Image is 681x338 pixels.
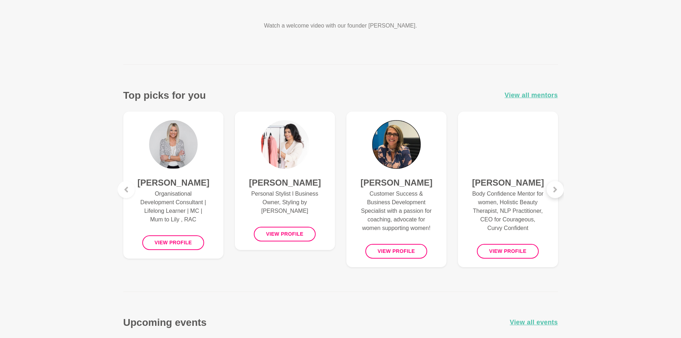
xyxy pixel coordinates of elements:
[505,90,558,101] a: View all mentors
[261,120,309,169] img: Jude Stevens
[510,317,558,328] a: View all events
[138,190,209,224] p: Organisational Development Consultant | Lifelong Learner | MC | Mum to Lily , RAC
[238,21,444,30] p: Watch a welcome video with our founder [PERSON_NAME].
[142,235,204,250] button: View profile
[472,177,544,188] h4: [PERSON_NAME]
[254,227,316,241] button: View profile
[477,244,539,259] button: View profile
[235,112,335,250] a: Jude Stevens[PERSON_NAME]Personal Stylist l Business Owner, Styling by [PERSON_NAME]View profile
[458,112,558,267] a: Melissa Rodda[PERSON_NAME]Body Confidence Mentor for women, Holistic Beauty Therapist, NLP Practi...
[484,120,532,169] img: Melissa Rodda
[249,177,321,188] h4: [PERSON_NAME]
[361,190,432,232] p: Customer Success & Business Development Specialist with a passion for coaching, advocate for wome...
[138,177,209,188] h4: [PERSON_NAME]
[123,112,223,259] a: Hayley Scott[PERSON_NAME]Organisational Development Consultant | Lifelong Learner | MC | Mum to L...
[365,244,427,259] button: View profile
[123,89,206,102] h3: Top picks for you
[346,112,446,267] a: Kate Vertsonis[PERSON_NAME]Customer Success & Business Development Specialist with a passion for ...
[123,316,207,329] h3: Upcoming events
[472,190,544,232] p: Body Confidence Mentor for women, Holistic Beauty Therapist, NLP Practitioner, CEO for Courageous...
[372,120,421,169] img: Kate Vertsonis
[149,120,198,169] img: Hayley Scott
[361,177,432,188] h4: [PERSON_NAME]
[249,190,321,215] p: Personal Stylist l Business Owner, Styling by [PERSON_NAME]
